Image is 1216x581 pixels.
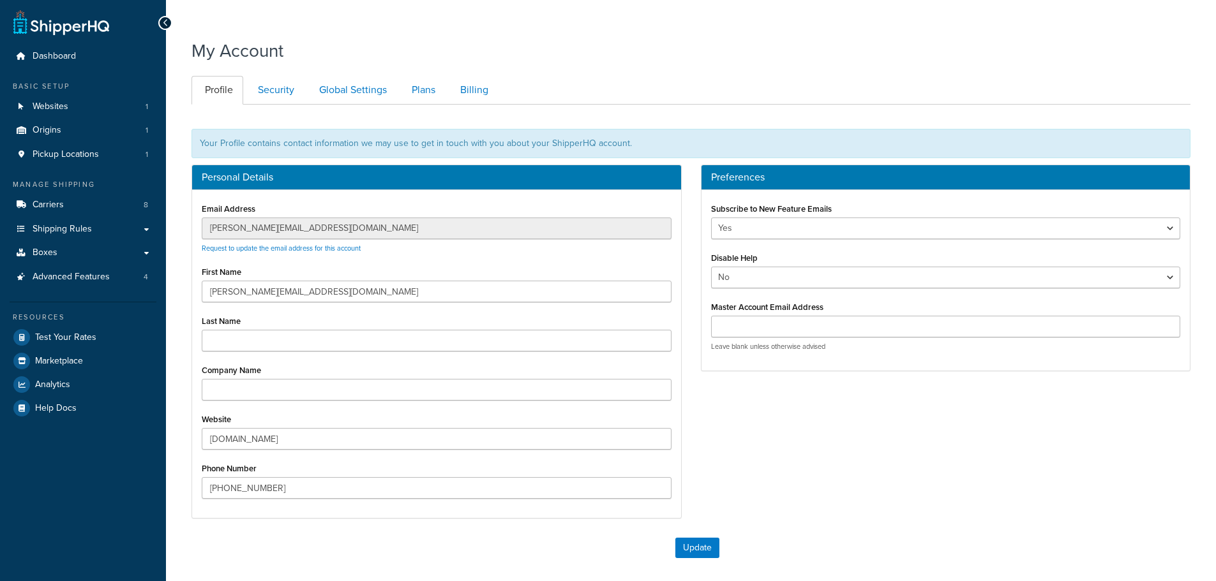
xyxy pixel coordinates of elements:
div: Basic Setup [10,81,156,92]
span: Shipping Rules [33,224,92,235]
h3: Personal Details [202,172,672,183]
p: Leave blank unless otherwise advised [711,342,1181,351]
span: Boxes [33,247,57,258]
div: Resources [10,312,156,323]
a: Profile [191,76,243,105]
label: Company Name [202,365,261,375]
a: Plans [398,76,446,105]
a: Origins 1 [10,119,156,142]
span: 1 [146,149,148,160]
li: Advanced Features [10,265,156,289]
span: Carriers [33,200,64,210]
div: Your Profile contains contact information we may use to get in touch with you about your ShipperH... [191,129,1190,158]
a: Help Docs [10,397,156,420]
li: Websites [10,95,156,119]
label: Email Address [202,204,255,214]
a: Carriers 8 [10,193,156,217]
span: Help Docs [35,403,77,414]
span: Origins [33,125,61,136]
li: Origins [10,119,156,142]
h1: My Account [191,38,283,63]
label: Disable Help [711,253,758,263]
a: Marketplace [10,349,156,372]
a: ShipperHQ Home [13,10,109,35]
a: Pickup Locations 1 [10,143,156,166]
span: Advanced Features [33,272,110,283]
a: Analytics [10,373,156,396]
li: Carriers [10,193,156,217]
span: 4 [144,272,148,283]
label: Master Account Email Address [711,302,823,312]
label: Subscribe to New Feature Emails [711,204,832,214]
a: Websites 1 [10,95,156,119]
a: Advanced Features 4 [10,265,156,289]
span: Analytics [35,379,70,390]
a: Global Settings [306,76,397,105]
label: Phone Number [202,464,257,473]
a: Dashboard [10,45,156,68]
label: First Name [202,267,241,277]
a: Shipping Rules [10,217,156,241]
span: Marketplace [35,356,83,367]
a: Billing [447,76,499,105]
label: Website [202,415,231,424]
div: Manage Shipping [10,179,156,190]
button: Update [675,538,719,558]
span: Websites [33,101,68,112]
h3: Preferences [711,172,1181,183]
label: Last Name [202,316,241,326]
a: Security [244,76,304,105]
span: 8 [144,200,148,210]
span: 1 [146,125,148,136]
span: 1 [146,101,148,112]
a: Test Your Rates [10,326,156,349]
span: Pickup Locations [33,149,99,160]
a: Boxes [10,241,156,265]
span: Test Your Rates [35,332,96,343]
a: Request to update the email address for this account [202,243,361,253]
span: Dashboard [33,51,76,62]
li: Pickup Locations [10,143,156,166]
